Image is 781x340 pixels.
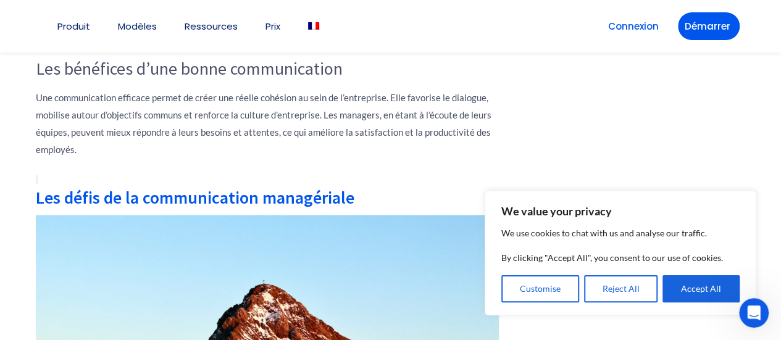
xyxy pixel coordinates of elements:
img: Français [308,22,319,30]
iframe: Intercom live chat [739,298,769,328]
a: Démarrer [678,12,740,40]
p: We value your privacy [501,204,740,218]
h2: Les défis de la communication managériale [36,189,499,206]
h3: Les bénéfices d’une bonne communication [36,59,499,80]
p: Une communication efficace permet de créer une réelle cohésion au sein de l’entreprise. Elle favo... [36,89,499,158]
button: Reject All [584,275,658,302]
a: Ressources [185,22,238,31]
a: Connexion [601,12,666,40]
p: We use cookies to chat with us and analyse our traffic. [501,226,740,241]
a: Modèles [118,22,157,31]
a: Produit [57,22,90,31]
p: By clicking "Accept All", you consent to our use of cookies. [501,251,740,265]
button: Customise [501,275,579,302]
a: Prix [265,22,280,31]
button: Accept All [662,275,740,302]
